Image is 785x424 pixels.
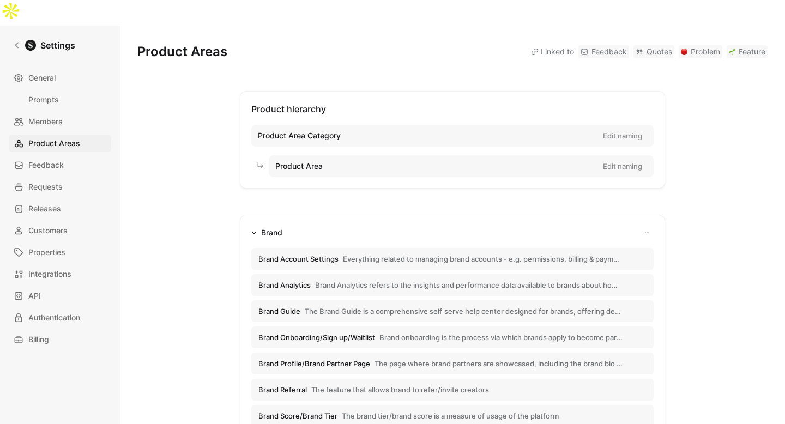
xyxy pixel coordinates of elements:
[28,180,63,193] span: Requests
[375,359,623,368] span: The page where brand partners are showcased, including the brand bio and popular products
[258,129,341,142] span: Product Area Category
[251,248,654,270] button: Brand Account SettingsEverything related to managing brand accounts - e.g. permissions, billing &...
[258,385,307,395] span: Brand Referral
[28,268,71,281] span: Integrations
[531,45,574,58] div: Linked to
[598,159,647,174] button: Edit naming
[28,93,59,106] span: Prompts
[258,254,339,264] span: Brand Account Settings
[633,45,674,58] a: Quotes
[9,222,111,239] a: Customers
[9,178,111,196] a: Requests
[251,326,654,348] button: Brand Onboarding/Sign up/WaitlistBrand onboarding is the process via which brands apply to become...
[9,309,111,326] a: Authentication
[9,287,111,305] a: API
[729,49,735,55] img: 🌱
[727,45,768,58] a: 🌱Feature
[342,411,559,421] span: The brand tier/brand score is a measure of usage of the platform
[261,226,282,239] div: Brand
[251,274,654,296] button: Brand AnalyticsBrand Analytics refers to the insights and performance data available to brands ab...
[9,244,111,261] a: Properties
[28,289,41,302] span: API
[578,45,629,58] a: Feedback
[305,306,623,316] span: The Brand Guide is a comprehensive self‑serve help center designed for brands, offering detailed ...
[28,202,61,215] span: Releases
[258,411,337,421] span: Brand Score/Brand Tier
[137,43,227,60] h1: Product Areas
[9,113,111,130] a: Members
[28,115,63,128] span: Members
[679,45,722,58] a: 🔴Problem
[251,353,654,374] button: Brand Profile/Brand Partner PageThe page where brand partners are showcased, including the brand ...
[258,280,311,290] span: Brand Analytics
[251,104,326,114] span: Product hierarchy
[275,160,323,173] span: Product Area
[681,49,687,55] img: 🔴
[9,265,111,283] a: Integrations
[28,224,68,237] span: Customers
[28,159,64,172] span: Feedback
[379,332,623,342] span: Brand onboarding is the process via which brands apply to become partner brands, create their acc...
[258,306,300,316] span: Brand Guide
[28,333,49,346] span: Billing
[9,91,111,108] a: Prompts
[251,379,654,401] button: Brand ReferralThe feature that allows brand to refer/invite creators
[251,300,654,322] button: Brand GuideThe Brand Guide is a comprehensive self‑serve help center designed for brands, offerin...
[28,311,80,324] span: Authentication
[247,226,287,239] button: Brand
[28,246,65,259] span: Properties
[258,359,370,368] span: Brand Profile/Brand Partner Page
[315,280,623,290] span: Brand Analytics refers to the insights and performance data available to brands about how their p...
[258,332,375,342] span: Brand Onboarding/Sign up/Waitlist
[9,69,111,87] a: General
[9,34,80,56] a: Settings
[9,200,111,217] a: Releases
[9,331,111,348] a: Billing
[598,128,647,143] button: Edit naming
[9,156,111,174] a: Feedback
[40,39,75,52] h1: Settings
[311,385,489,395] span: The feature that allows brand to refer/invite creators
[28,71,56,84] span: General
[9,135,111,152] a: Product Areas
[28,137,80,150] span: Product Areas
[343,254,623,264] span: Everything related to managing brand accounts - e.g. permissions, billing & payments, access cont...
